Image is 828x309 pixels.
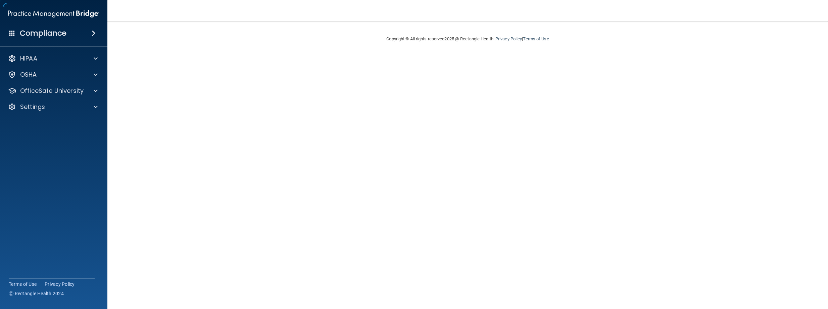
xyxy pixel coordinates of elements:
p: HIPAA [20,54,37,63]
a: Privacy Policy [45,281,75,287]
a: HIPAA [8,54,98,63]
a: Terms of Use [523,36,549,41]
img: PMB logo [8,7,99,21]
p: OSHA [20,71,37,79]
p: OfficeSafe University [20,87,84,95]
a: OSHA [8,71,98,79]
a: Settings [8,103,98,111]
div: Copyright © All rights reserved 2025 @ Rectangle Health | | [345,28,590,50]
a: OfficeSafe University [8,87,98,95]
a: Terms of Use [9,281,37,287]
span: Ⓒ Rectangle Health 2024 [9,290,64,297]
a: Privacy Policy [495,36,522,41]
p: Settings [20,103,45,111]
h4: Compliance [20,29,66,38]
